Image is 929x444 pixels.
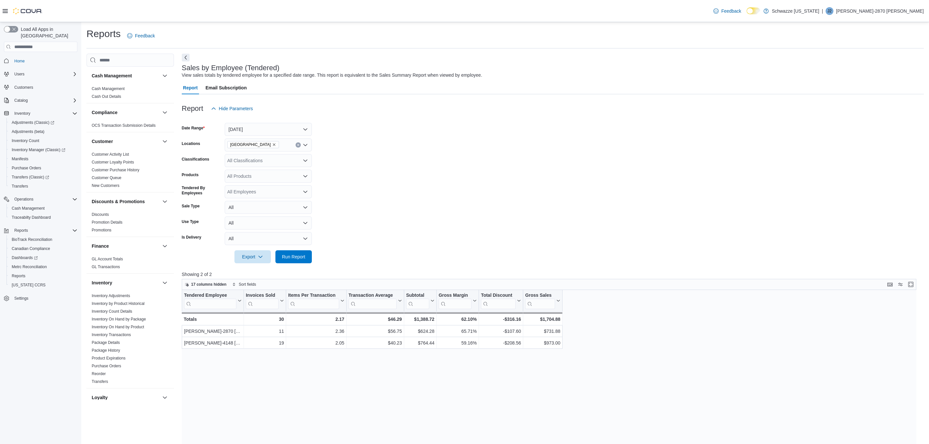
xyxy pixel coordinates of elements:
div: 30 [246,315,284,323]
span: Promotions [92,228,112,233]
div: $731.88 [525,327,560,335]
a: Package Details [92,340,120,345]
span: GL Account Totals [92,256,123,262]
a: Purchase Orders [9,164,44,172]
button: [DATE] [225,123,312,136]
h3: Customer [92,138,113,145]
span: J2 [828,7,832,15]
span: Discounts [92,212,109,217]
span: Transfers (Classic) [12,175,49,180]
div: Tendered Employee [184,293,236,299]
span: Transfers [92,379,108,384]
div: Total Discount [481,293,516,299]
span: Customer Queue [92,175,121,180]
span: Dashboards [12,255,38,260]
button: Loyalty [161,394,169,401]
a: Settings [12,294,31,302]
div: $973.00 [525,339,560,347]
a: Transfers (Classic) [7,173,80,182]
span: Manifests [12,156,28,162]
div: $624.28 [406,327,434,335]
div: Jenessa-2870 Arellano [826,7,833,15]
button: Enter fullscreen [907,281,915,288]
h3: Sales by Employee (Tendered) [182,64,280,72]
button: Discounts & Promotions [161,198,169,205]
a: BioTrack Reconciliation [9,236,55,243]
button: Inventory Count [7,136,80,145]
span: Inventory Count [12,138,39,143]
span: 17 columns hidden [191,282,227,287]
div: Discounts & Promotions [86,211,174,237]
span: Product Expirations [92,356,126,361]
a: Product Expirations [92,356,126,360]
a: Inventory Count [9,137,42,145]
label: Is Delivery [182,235,201,240]
div: -$208.56 [481,339,521,347]
button: 17 columns hidden [182,281,229,288]
label: Tendered By Employees [182,185,222,196]
a: Metrc Reconciliation [9,263,49,271]
span: Inventory by Product Historical [92,301,145,306]
button: Reports [7,271,80,281]
p: Schwazze [US_STATE] [772,7,819,15]
span: [GEOGRAPHIC_DATA] [230,141,271,148]
div: $764.44 [406,339,434,347]
button: Inventory [1,109,80,118]
span: GL Transactions [92,264,120,269]
div: Finance [86,255,174,273]
span: Customer Purchase History [92,167,139,173]
span: Customer Loyalty Points [92,160,134,165]
span: Purchase Orders [12,165,41,171]
label: Products [182,172,199,177]
button: Loyalty [92,394,160,401]
a: Customer Purchase History [92,168,139,172]
a: Package History [92,348,120,353]
button: Inventory [92,280,160,286]
button: Invoices Sold [246,293,284,309]
div: Total Discount [481,293,516,309]
span: EV10 Sunland Park [227,141,279,148]
div: Transaction Average [348,293,396,299]
span: Inventory Count Details [92,309,132,314]
span: Adjustments (beta) [12,129,45,134]
span: Adjustments (Classic) [12,120,54,125]
span: Users [14,72,24,77]
h3: Report [182,105,203,112]
span: Transfers [12,184,28,189]
div: [PERSON_NAME]-4148 [PERSON_NAME] [184,339,242,347]
span: [US_STATE] CCRS [12,282,46,288]
span: Reports [14,228,28,233]
a: Cash Management [92,86,125,91]
img: Cova [13,8,42,14]
button: Display options [896,281,904,288]
div: 62.10% [439,315,477,323]
a: OCS Transaction Submission Details [92,123,156,128]
span: BioTrack Reconciliation [9,236,77,243]
nav: Complex example [4,53,77,320]
button: Users [1,70,80,79]
button: All [225,216,312,229]
span: Hide Parameters [219,105,253,112]
button: Users [12,70,27,78]
div: Items Per Transaction [288,293,339,309]
div: 2.05 [288,339,344,347]
button: Reports [12,227,31,234]
button: Operations [1,195,80,204]
button: All [225,232,312,245]
div: Inventory [86,292,174,388]
a: Cash Management [9,204,47,212]
span: Users [12,70,77,78]
p: | [822,7,823,15]
div: View sales totals by tendered employee for a specified date range. This report is equivalent to t... [182,72,482,79]
span: Home [14,59,25,64]
button: Open list of options [303,189,308,194]
a: Transfers [9,182,31,190]
button: Open list of options [303,174,308,179]
div: Gross Margin [439,293,471,299]
span: Cash Out Details [92,94,121,99]
a: Customers [12,84,36,91]
span: Traceabilty Dashboard [12,215,51,220]
a: Feedback [711,5,744,18]
span: Metrc Reconciliation [9,263,77,271]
